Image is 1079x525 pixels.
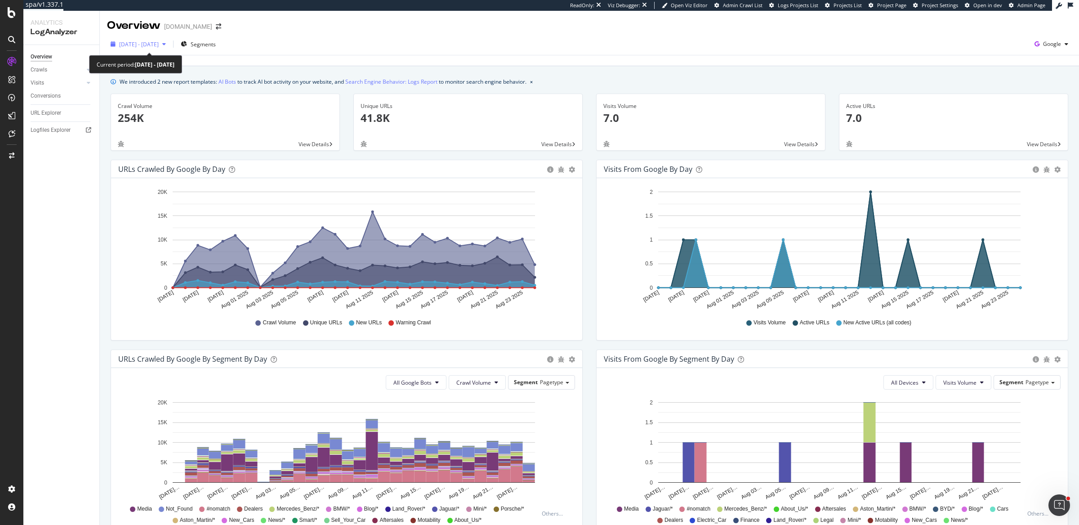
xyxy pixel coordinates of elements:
div: Unique URLs [361,102,575,110]
text: 0 [164,285,167,291]
span: Motability [418,516,441,524]
text: Aug 17 2025 [905,289,935,310]
a: AI Bots [218,77,236,86]
div: Others... [1027,510,1052,517]
a: Projects List [825,2,862,9]
a: Admin Crawl List [714,2,762,9]
div: bug [1043,356,1050,363]
div: ReadOnly: [570,2,594,9]
button: Google [1031,37,1072,51]
text: 1 [650,237,653,243]
div: URLs Crawled by Google By Segment By Day [118,354,267,363]
span: Segment [514,378,538,386]
div: bug [603,141,610,147]
span: Mercedes_Benz/* [724,505,767,513]
div: gear [569,356,575,363]
text: 20K [158,189,167,195]
text: [DATE] [692,289,710,303]
span: #nomatch [206,505,230,513]
div: Viz Debugger: [608,2,640,9]
div: Crawls [31,65,47,75]
div: Active URLs [846,102,1061,110]
a: Project Page [869,2,906,9]
div: gear [1054,356,1061,363]
span: Aftersales [822,505,846,513]
text: 10K [158,237,167,243]
div: Visits [31,78,44,88]
div: circle-info [1033,356,1039,363]
text: Aug 03 2025 [730,289,760,310]
span: Media [624,505,639,513]
span: Segment [999,378,1023,386]
span: Dealers [664,516,683,524]
text: [DATE] [156,289,174,303]
text: [DATE] [817,289,835,303]
text: Aug 15 2025 [880,289,910,310]
a: Open in dev [965,2,1002,9]
div: A chart. [118,185,571,310]
button: close banner [528,75,535,88]
span: Aston_Martin/* [180,516,215,524]
text: Aug 11 2025 [344,289,374,310]
a: Crawls [31,65,84,75]
a: Search Engine Behavior: Logs Report [345,77,437,86]
text: [DATE] [867,289,885,303]
span: Project Page [877,2,906,9]
span: New_Cars [912,516,937,524]
div: circle-info [547,166,553,173]
text: [DATE] [182,289,200,303]
text: 2 [650,399,653,406]
text: 1 [650,440,653,446]
div: Overview [107,18,161,33]
span: Crawl Volume [456,379,491,386]
svg: A chart. [604,397,1057,501]
text: 0.5 [645,261,653,267]
span: Dealers [244,505,263,513]
a: Project Settings [913,2,958,9]
div: Visits from Google by day [604,165,692,174]
svg: A chart. [118,397,571,501]
span: Legal [820,516,834,524]
div: URL Explorer [31,108,61,118]
div: LogAnalyzer [31,27,92,37]
text: Aug 11 2025 [830,289,860,310]
span: #nomatch [687,505,710,513]
span: Finance [740,516,760,524]
text: 5K [161,261,167,267]
div: Overview [31,52,52,62]
div: info banner [111,77,1068,86]
span: About_Us/* [781,505,808,513]
span: Blog/* [364,505,379,513]
div: We introduced 2 new report templates: to track AI bot activity on your website, and to monitor se... [120,77,526,86]
text: Aug 01 2025 [705,289,735,310]
text: 0 [164,480,167,486]
div: Conversions [31,91,61,101]
span: Electric_Car [697,516,726,524]
iframe: Intercom live chat [1048,494,1070,516]
span: Sell_Your_Car [331,516,366,524]
span: New_Cars [229,516,254,524]
div: arrow-right-arrow-left [216,23,221,30]
button: All Devices [883,375,933,390]
text: 20K [158,399,167,406]
a: Visits [31,78,84,88]
span: Unique URLs [310,319,342,327]
span: Mini/* [847,516,861,524]
span: Projects List [834,2,862,9]
span: All Devices [891,379,918,386]
text: Aug 23 2025 [980,289,1009,310]
text: 0 [650,285,653,291]
span: Admin Crawl List [723,2,762,9]
div: Others... [542,510,567,517]
a: Conversions [31,91,93,101]
text: Aug 21 2025 [955,289,985,310]
span: Mini/* [473,505,487,513]
span: Not_Found [166,505,192,513]
text: Aug 15 2025 [394,289,424,310]
a: URL Explorer [31,108,93,118]
text: 10K [158,440,167,446]
span: Pagetype [1025,378,1049,386]
text: [DATE] [942,289,960,303]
